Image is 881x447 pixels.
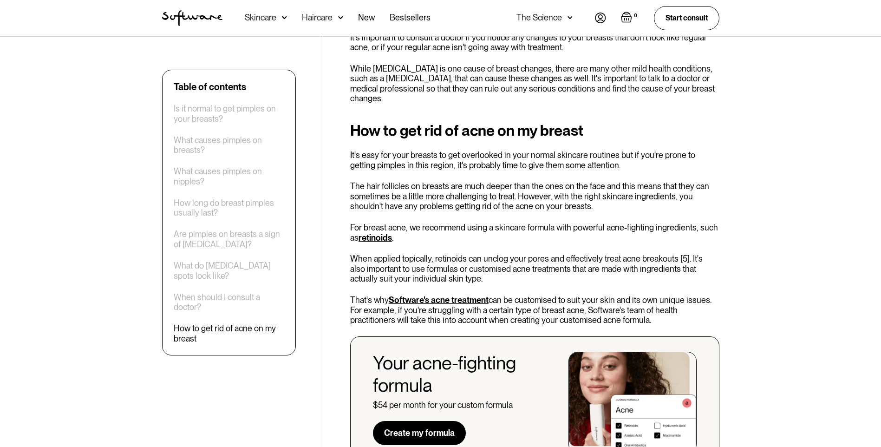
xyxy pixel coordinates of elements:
div: Skincare [245,13,276,22]
a: When should I consult a doctor? [174,292,284,312]
a: What causes pimples on nipples? [174,166,284,186]
div: Your acne-fighting formula [373,352,554,396]
div: $54 per month for your custom formula [373,400,513,410]
a: Are pimples on breasts a sign of [MEDICAL_DATA]? [174,229,284,249]
div: The Science [516,13,562,22]
p: While [MEDICAL_DATA] is one cause of breast changes, there are many other mild health conditions,... [350,64,719,104]
a: How long do breast pimples usually last? [174,198,284,218]
a: What causes pimples on breasts? [174,135,284,155]
a: Open empty cart [621,12,639,25]
a: Software's acne treatment [389,295,489,305]
div: 0 [632,12,639,20]
div: Haircare [302,13,333,22]
p: It's easy for your breasts to get overlooked in your normal skincare routines but if you're prone... [350,150,719,170]
p: When applied topically, retinoids can unclog your pores and effectively treat acne breakouts [5].... [350,254,719,284]
p: For breast acne, we recommend using a skincare formula with powerful acne-fighting ingredients, s... [350,223,719,243]
a: Start consult [654,6,719,30]
a: home [162,10,222,26]
a: Create my formula [373,421,466,445]
p: That's why can be customised to suit your skin and its own unique issues. For example, if you're ... [350,295,719,325]
img: arrow down [282,13,287,22]
a: retinoids [359,233,392,243]
a: How to get rid of acne on my breast [174,323,284,343]
h2: How to get rid of acne on my breast [350,122,719,139]
a: Is it normal to get pimples on your breasts? [174,104,284,124]
p: It's important to consult a doctor if you notice any changes to your breasts that don't look like... [350,33,719,53]
img: Software Logo [162,10,222,26]
img: arrow down [338,13,343,22]
a: What do [MEDICAL_DATA] spots look like? [174,261,284,281]
div: Table of contents [174,81,246,92]
p: The hair follicles on breasts are much deeper than the ones on the face and this means that they ... [350,181,719,211]
img: arrow down [568,13,573,22]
